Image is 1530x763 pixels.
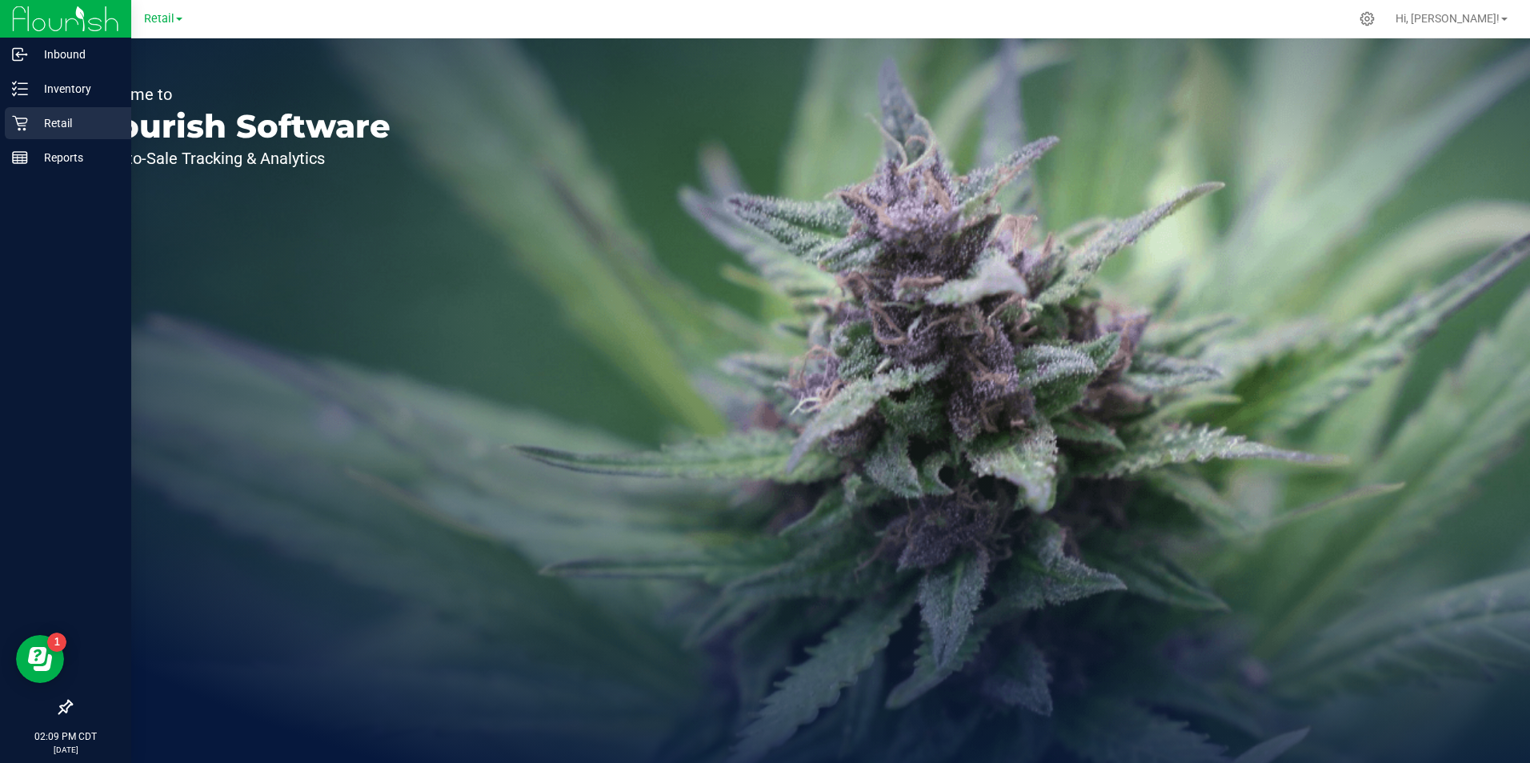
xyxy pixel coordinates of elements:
inline-svg: Retail [12,115,28,131]
p: Reports [28,148,124,167]
p: [DATE] [7,744,124,756]
p: Welcome to [86,86,391,102]
p: Seed-to-Sale Tracking & Analytics [86,150,391,166]
p: 02:09 PM CDT [7,729,124,744]
p: Inventory [28,79,124,98]
div: Manage settings [1357,11,1377,26]
iframe: Resource center [16,635,64,683]
inline-svg: Inventory [12,81,28,97]
p: Flourish Software [86,110,391,142]
inline-svg: Inbound [12,46,28,62]
inline-svg: Reports [12,150,28,166]
span: Retail [144,12,174,26]
iframe: Resource center unread badge [47,633,66,652]
p: Retail [28,114,124,133]
p: Inbound [28,45,124,64]
span: Hi, [PERSON_NAME]! [1396,12,1500,25]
